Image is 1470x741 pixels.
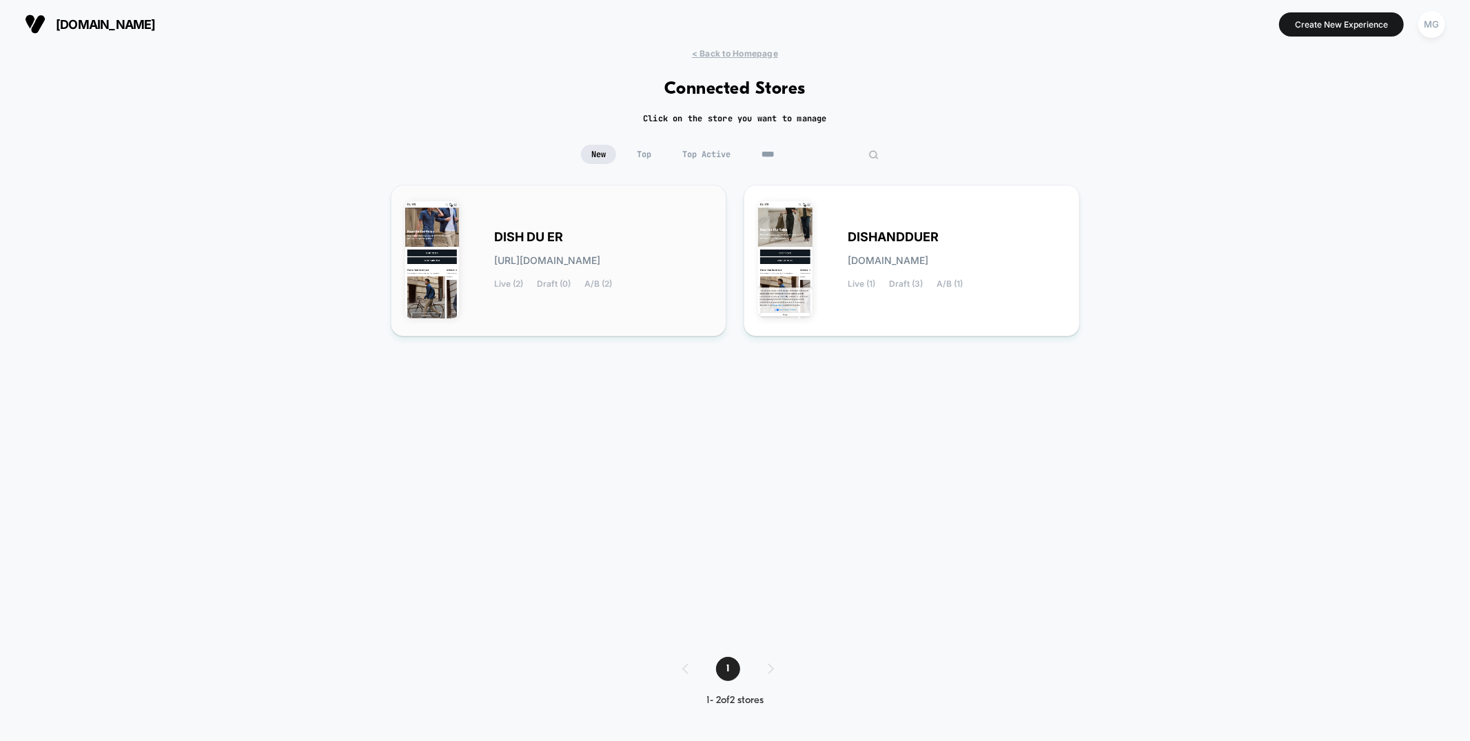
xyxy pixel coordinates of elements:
div: MG [1418,11,1445,38]
span: DISHANDDUER [848,232,939,242]
span: Top [626,145,662,164]
h2: Click on the store you want to manage [643,113,827,124]
span: [URL][DOMAIN_NAME] [495,256,601,265]
img: edit [868,150,879,160]
img: Visually logo [25,14,45,34]
span: 1 [716,657,740,681]
span: Draft (0) [538,279,571,289]
span: Top Active [672,145,741,164]
span: New [581,145,616,164]
h1: Connected Stores [664,79,806,99]
span: Live (2) [495,279,524,289]
button: [DOMAIN_NAME] [21,13,160,35]
span: A/B (1) [937,279,963,289]
span: Live (1) [848,279,875,289]
button: MG [1414,10,1449,39]
span: DISH DU ER [495,232,564,242]
button: Create New Experience [1279,12,1404,37]
img: DISH_DU_ER [405,201,460,318]
img: DISHANDDUER [758,201,813,318]
span: [DOMAIN_NAME] [56,17,156,32]
div: 1 - 2 of 2 stores [668,695,802,707]
span: < Back to Homepage [692,48,778,59]
span: A/B (2) [585,279,613,289]
span: [DOMAIN_NAME] [848,256,928,265]
span: Draft (3) [889,279,923,289]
